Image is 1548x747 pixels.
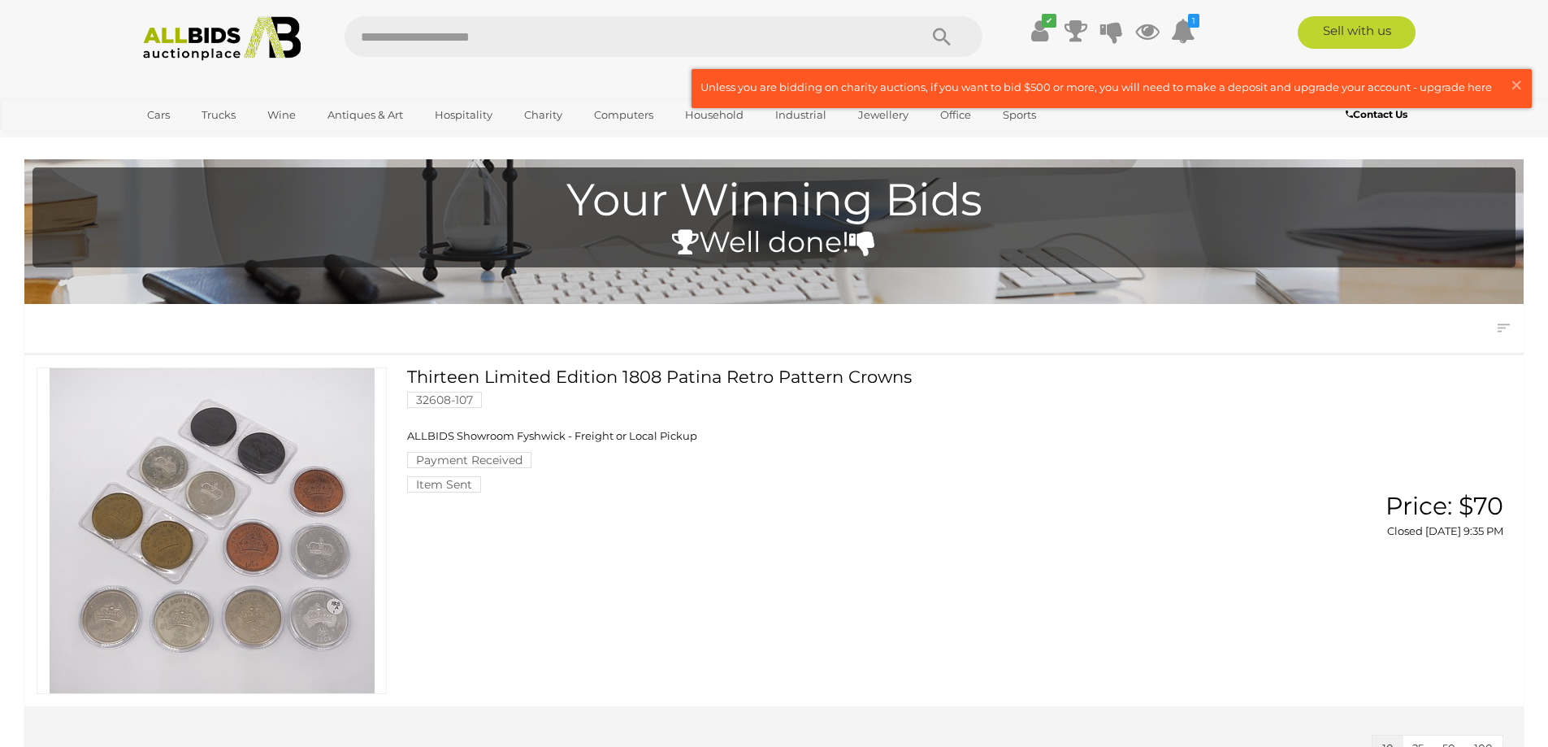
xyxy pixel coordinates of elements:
a: Trucks [191,102,246,128]
h1: Your Winning Bids [41,176,1507,225]
span: Price: $70 [1385,491,1503,521]
a: Jewellery [848,102,919,128]
i: 1 [1188,14,1199,28]
i: ✔ [1042,14,1056,28]
a: Contact Us [1346,106,1411,124]
a: 1 [1171,16,1195,46]
a: Cars [137,102,180,128]
a: Office [930,102,982,128]
a: Antiques & Art [317,102,414,128]
img: Allbids.com.au [134,16,310,61]
a: Price: $70 Closed [DATE] 9:35 PM [1286,493,1507,539]
span: × [1509,69,1524,101]
a: Sell with us [1298,16,1416,49]
h4: Well done! [41,227,1507,258]
a: Thirteen Limited Edition 1808 Patina Retro Pattern Crowns 32608-107 ALLBIDS Showroom Fyshwick - F... [419,367,1261,493]
a: Industrial [765,102,837,128]
img: 32608-107.JPG [50,368,375,693]
a: Sports [992,102,1047,128]
a: Computers [583,102,664,128]
a: Wine [257,102,306,128]
a: Hospitality [424,102,503,128]
a: Charity [514,102,573,128]
a: Household [674,102,754,128]
a: ✔ [1028,16,1052,46]
a: [GEOGRAPHIC_DATA] [137,128,273,155]
b: Contact Us [1346,108,1407,120]
button: Search [901,16,982,57]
